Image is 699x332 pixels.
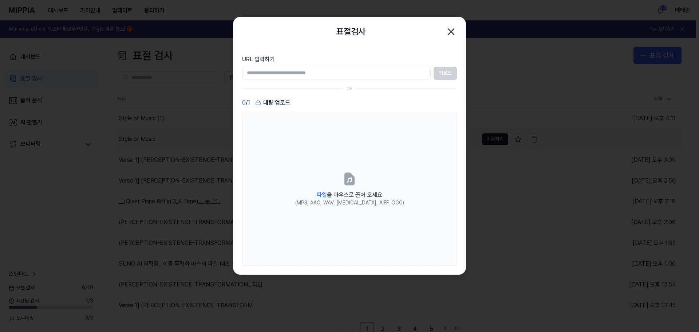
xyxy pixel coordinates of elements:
[253,97,292,108] div: 대량 업로드
[347,86,353,92] div: OR
[336,24,366,38] h2: 표절검사
[295,199,404,207] div: (MP3, AAC, WAV, [MEDICAL_DATA], AIFF, OGG)
[317,191,327,198] span: 파일
[242,98,246,107] span: 0
[317,191,382,198] span: 을 마우스로 끌어 오세요
[242,97,250,108] div: / 1
[253,97,292,108] button: 대량 업로드
[242,55,457,64] label: URL 입력하기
